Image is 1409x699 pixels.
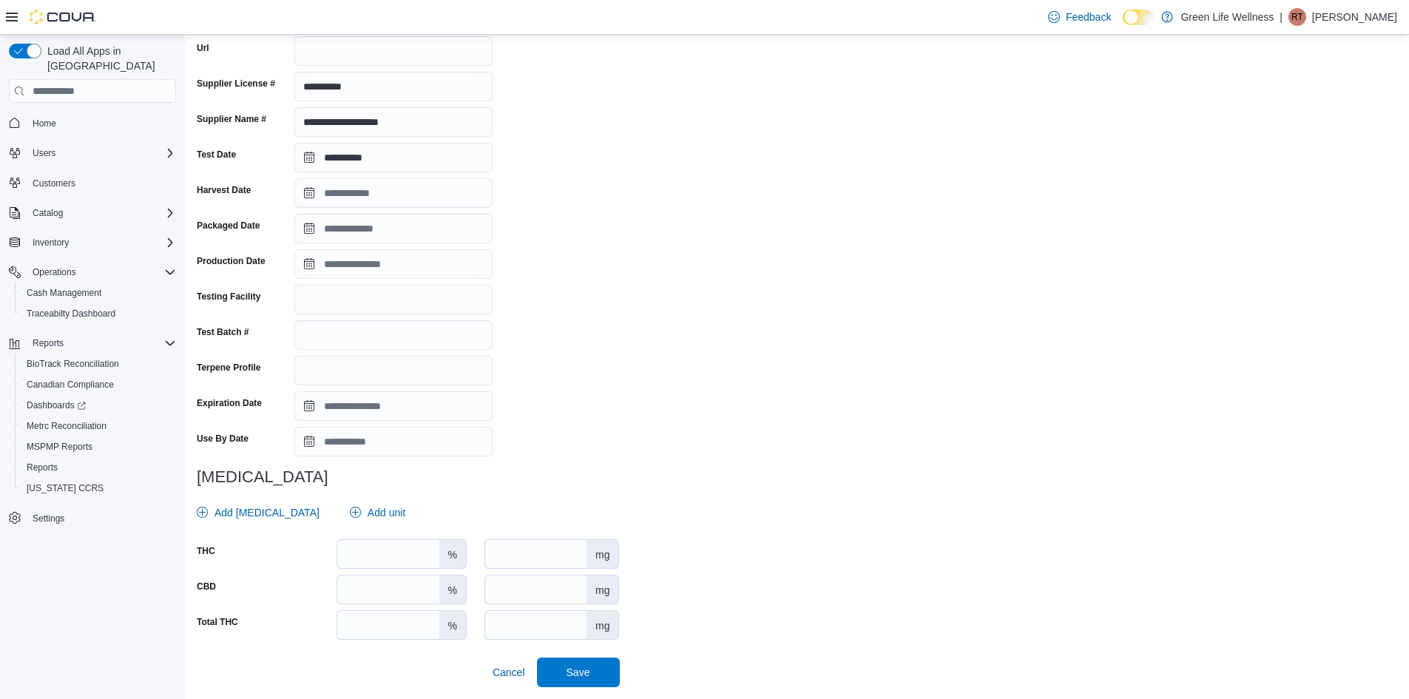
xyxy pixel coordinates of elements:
[15,303,182,324] button: Traceabilty Dashboard
[1312,8,1397,26] p: [PERSON_NAME]
[3,112,182,133] button: Home
[21,396,92,414] a: Dashboards
[21,284,176,302] span: Cash Management
[1291,8,1303,26] span: RT
[33,513,64,524] span: Settings
[294,391,493,421] input: Press the down key to open a popover containing a calendar.
[21,438,176,456] span: MSPMP Reports
[27,334,70,352] button: Reports
[21,459,64,476] a: Reports
[27,510,70,527] a: Settings
[21,376,120,394] a: Canadian Compliance
[27,482,104,494] span: [US_STATE] CCRS
[27,204,176,222] span: Catalog
[27,509,176,527] span: Settings
[197,545,215,557] label: THC
[27,115,62,132] a: Home
[27,334,176,352] span: Reports
[27,174,176,192] span: Customers
[1180,8,1274,26] p: Green Life Wellness
[439,575,466,604] div: %
[27,379,114,391] span: Canadian Compliance
[3,143,182,163] button: Users
[27,113,176,132] span: Home
[487,658,531,687] button: Cancel
[33,266,76,278] span: Operations
[15,416,182,436] button: Metrc Reconciliation
[197,468,620,486] h3: [MEDICAL_DATA]
[294,427,493,456] input: Press the down key to open a popover containing a calendar.
[3,333,182,354] button: Reports
[21,396,176,414] span: Dashboards
[9,106,176,567] nav: Complex example
[33,207,63,219] span: Catalog
[21,305,121,323] a: Traceabilty Dashboard
[1280,8,1283,26] p: |
[27,263,176,281] span: Operations
[27,441,92,453] span: MSPMP Reports
[27,399,86,411] span: Dashboards
[27,234,75,251] button: Inventory
[27,144,176,162] span: Users
[21,355,176,373] span: BioTrack Reconciliation
[27,358,119,370] span: BioTrack Reconciliation
[27,287,101,299] span: Cash Management
[1042,2,1117,32] a: Feedback
[1066,10,1111,24] span: Feedback
[439,540,466,568] div: %
[41,44,176,73] span: Load All Apps in [GEOGRAPHIC_DATA]
[21,479,176,497] span: Washington CCRS
[197,184,251,196] label: Harvest Date
[368,505,405,520] span: Add unit
[27,144,61,162] button: Users
[294,143,493,172] input: Press the down key to open a popover containing a calendar.
[21,479,109,497] a: [US_STATE] CCRS
[197,220,260,232] label: Packaged Date
[197,291,260,303] label: Testing Facility
[15,354,182,374] button: BioTrack Reconciliation
[30,10,96,24] img: Cova
[197,149,236,161] label: Test Date
[493,665,525,680] span: Cancel
[21,305,176,323] span: Traceabilty Dashboard
[21,417,176,435] span: Metrc Reconciliation
[33,237,69,249] span: Inventory
[33,337,64,349] span: Reports
[3,203,182,223] button: Catalog
[344,498,411,527] button: Add unit
[21,284,107,302] a: Cash Management
[537,658,620,687] button: Save
[21,355,125,373] a: BioTrack Reconciliation
[294,249,493,279] input: Press the down key to open a popover containing a calendar.
[3,232,182,253] button: Inventory
[3,507,182,529] button: Settings
[197,397,262,409] label: Expiration Date
[27,308,115,320] span: Traceabilty Dashboard
[27,204,69,222] button: Catalog
[3,262,182,283] button: Operations
[439,611,466,639] div: %
[197,113,266,125] label: Supplier Name #
[3,172,182,194] button: Customers
[27,263,82,281] button: Operations
[33,178,75,189] span: Customers
[27,462,58,473] span: Reports
[197,433,249,445] label: Use By Date
[294,214,493,243] input: Press the down key to open a popover containing a calendar.
[15,457,182,478] button: Reports
[33,147,55,159] span: Users
[21,376,176,394] span: Canadian Compliance
[21,417,112,435] a: Metrc Reconciliation
[1288,8,1306,26] div: Randeshia Thompson
[15,283,182,303] button: Cash Management
[197,362,260,374] label: Terpene Profile
[1123,10,1154,25] input: Dark Mode
[27,175,81,192] a: Customers
[587,540,618,568] div: mg
[27,420,107,432] span: Metrc Reconciliation
[567,665,590,680] span: Save
[197,255,266,267] label: Production Date
[197,326,249,338] label: Test Batch #
[15,478,182,499] button: [US_STATE] CCRS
